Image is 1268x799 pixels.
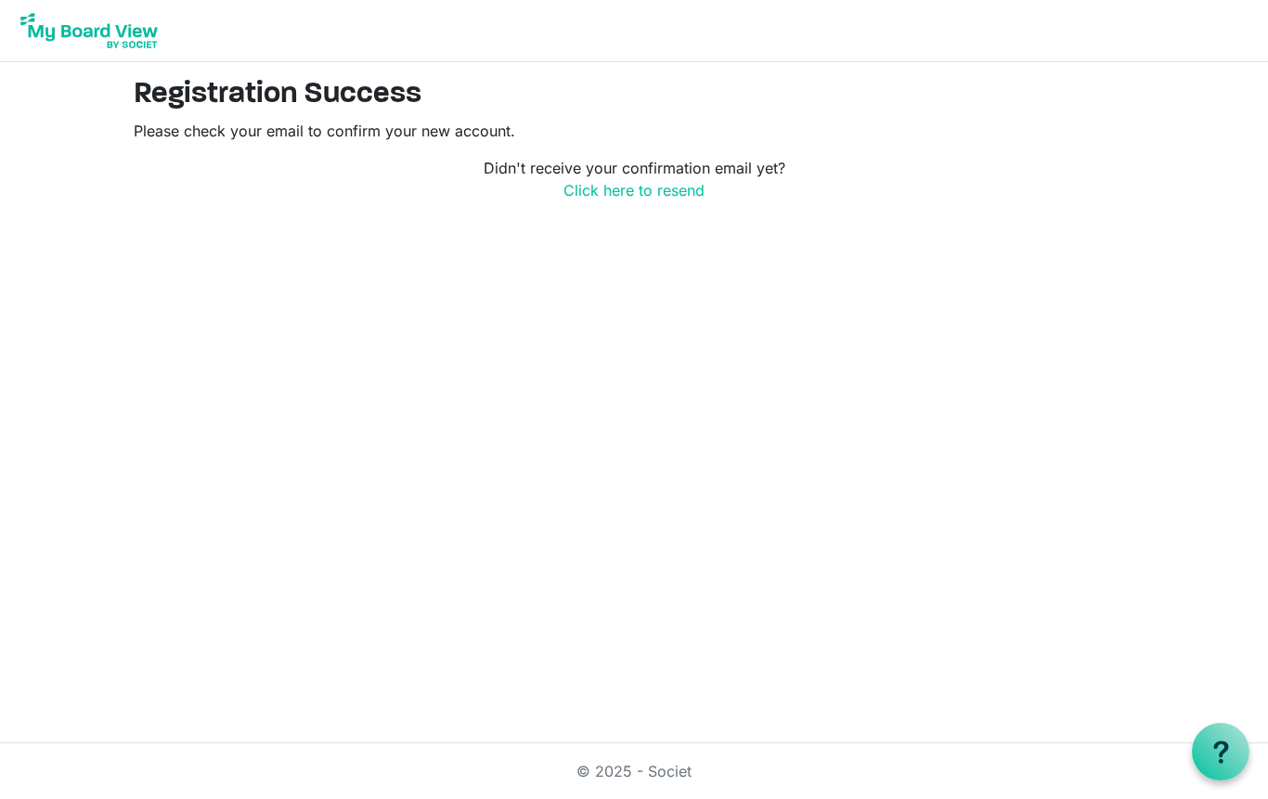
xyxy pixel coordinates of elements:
[134,120,1134,142] p: Please check your email to confirm your new account.
[563,181,705,200] a: Click here to resend
[15,7,163,54] img: My Board View Logo
[576,762,692,780] a: © 2025 - Societ
[134,157,1134,201] p: Didn't receive your confirmation email yet?
[134,77,1134,112] h2: Registration Success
